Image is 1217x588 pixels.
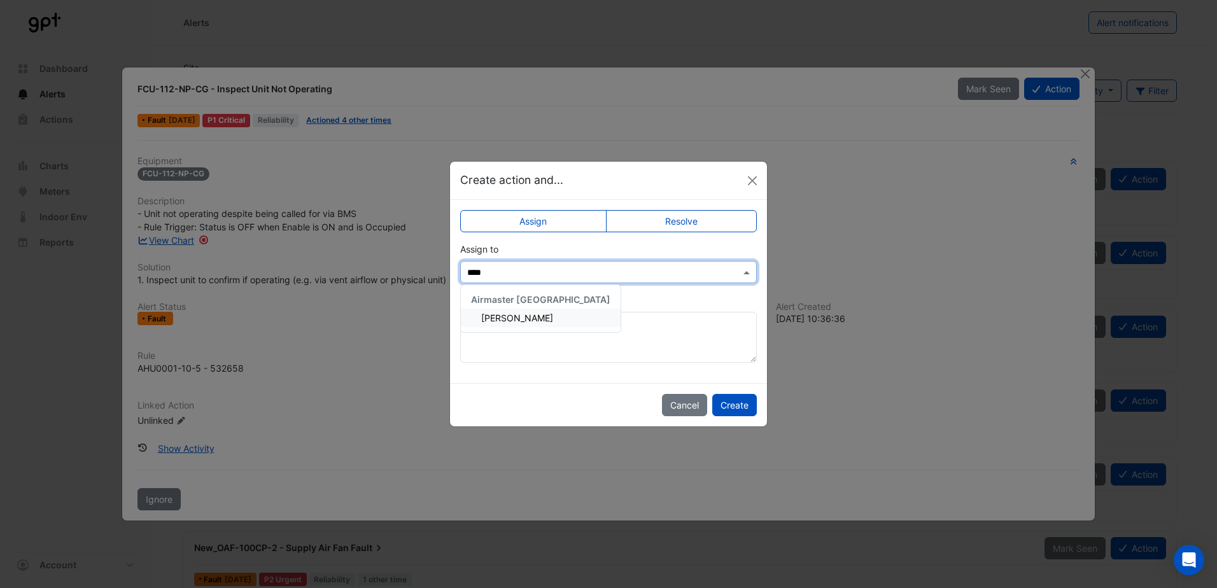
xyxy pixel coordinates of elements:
[481,312,553,323] span: [PERSON_NAME]
[471,294,610,305] span: Airmaster [GEOGRAPHIC_DATA]
[460,242,498,256] label: Assign to
[606,210,757,232] label: Resolve
[1174,545,1204,575] div: Open Intercom Messenger
[460,172,563,188] h5: Create action and...
[662,394,707,416] button: Cancel
[743,171,762,190] button: Close
[461,285,621,332] div: Options List
[460,210,607,232] label: Assign
[712,394,757,416] button: Create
